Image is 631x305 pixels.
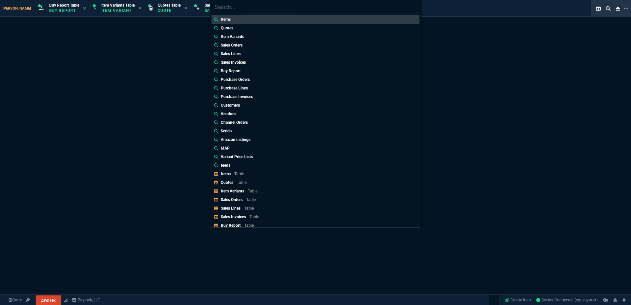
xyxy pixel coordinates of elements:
p: Buy Report [221,223,241,228]
p: Quotes [221,180,233,185]
p: Quotes [221,25,233,31]
p: Items [221,172,231,176]
p: Table [248,189,257,193]
p: Table [244,206,254,211]
p: Table [246,197,256,202]
p: feeds [221,162,230,168]
p: Purchase Lines [221,85,248,91]
p: Serials [221,128,232,134]
p: Sales Invoices [221,215,246,219]
p: Channel Orders [221,119,248,125]
p: Amazon Listings [221,137,250,143]
p: Purchase Invoices [221,94,253,100]
p: Sales Orders [221,197,243,202]
p: Table [237,180,247,185]
span: Socket Connected (erp-zayntek) [536,298,598,302]
a: msbcCompanyName [70,297,102,303]
input: Search... [210,0,421,14]
p: Variant Price Lists [221,154,253,160]
p: MAP [221,145,230,151]
p: Sales Orders [221,42,243,48]
a: Create Item [502,295,534,305]
p: Vendors [221,111,236,117]
p: Customers [221,102,240,108]
a: API TOKEN [24,297,32,303]
p: Item Variants [221,34,244,40]
p: Buy Report [221,68,241,74]
p: Sales Lines [221,51,241,57]
p: Sales Lines [221,206,241,211]
p: Table [249,215,259,219]
p: Item Variants [221,189,244,193]
a: yGzhC2gDQ_fYE8drAADK [536,297,598,303]
a: Global State [7,297,24,303]
p: Sales Invoices [221,59,246,65]
p: Table [234,172,244,176]
p: Items [221,17,231,22]
p: Table [244,223,254,228]
p: Purchase Orders [221,77,250,83]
